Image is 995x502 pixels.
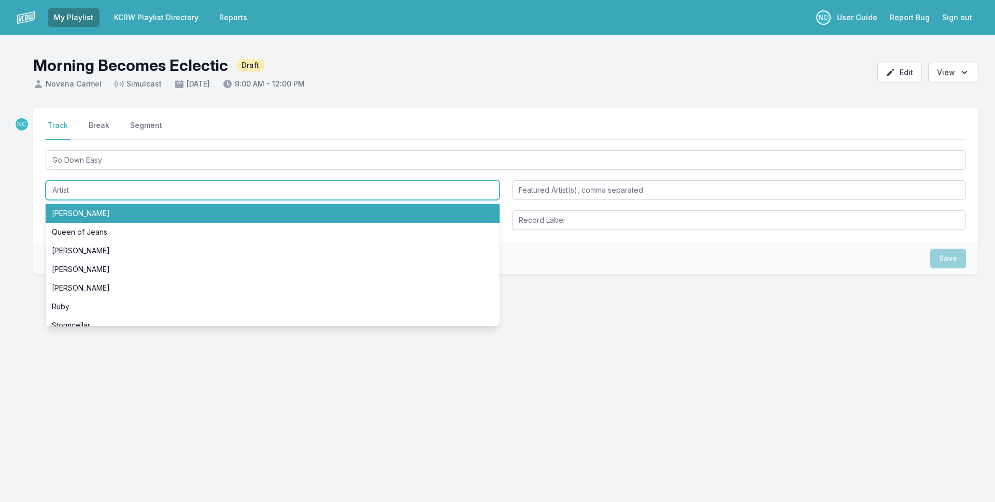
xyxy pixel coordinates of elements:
button: Break [87,120,111,140]
p: Novena Carmel [816,10,831,25]
span: Novena Carmel [33,79,102,89]
li: Queen of Jeans [46,223,500,241]
button: Edit [877,63,922,82]
li: [PERSON_NAME] [46,260,500,279]
button: Save [930,249,966,268]
button: Sign out [936,8,978,27]
li: [PERSON_NAME] [46,279,500,297]
span: Simulcast [114,79,162,89]
li: [PERSON_NAME] [46,204,500,223]
a: My Playlist [48,8,99,27]
input: Record Label [512,210,966,230]
button: Open options [928,63,978,82]
p: Novena Carmel [15,117,29,132]
h1: Morning Becomes Eclectic [33,56,228,75]
button: Segment [128,120,164,140]
input: Artist [46,180,500,200]
a: Report Bug [884,8,936,27]
span: Draft [236,59,264,71]
li: Ruby [46,297,500,316]
span: 9:00 AM - 12:00 PM [222,79,305,89]
button: Track [46,120,70,140]
a: Reports [213,8,253,27]
input: Track Title [46,150,966,170]
span: [DATE] [174,79,210,89]
input: Featured Artist(s), comma separated [512,180,966,200]
a: KCRW Playlist Directory [108,8,205,27]
img: logo-white-87cec1fa9cbef997252546196dc51331.png [17,8,35,27]
a: User Guide [831,8,884,27]
li: [PERSON_NAME] [46,241,500,260]
li: Stormcellar [46,316,500,335]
